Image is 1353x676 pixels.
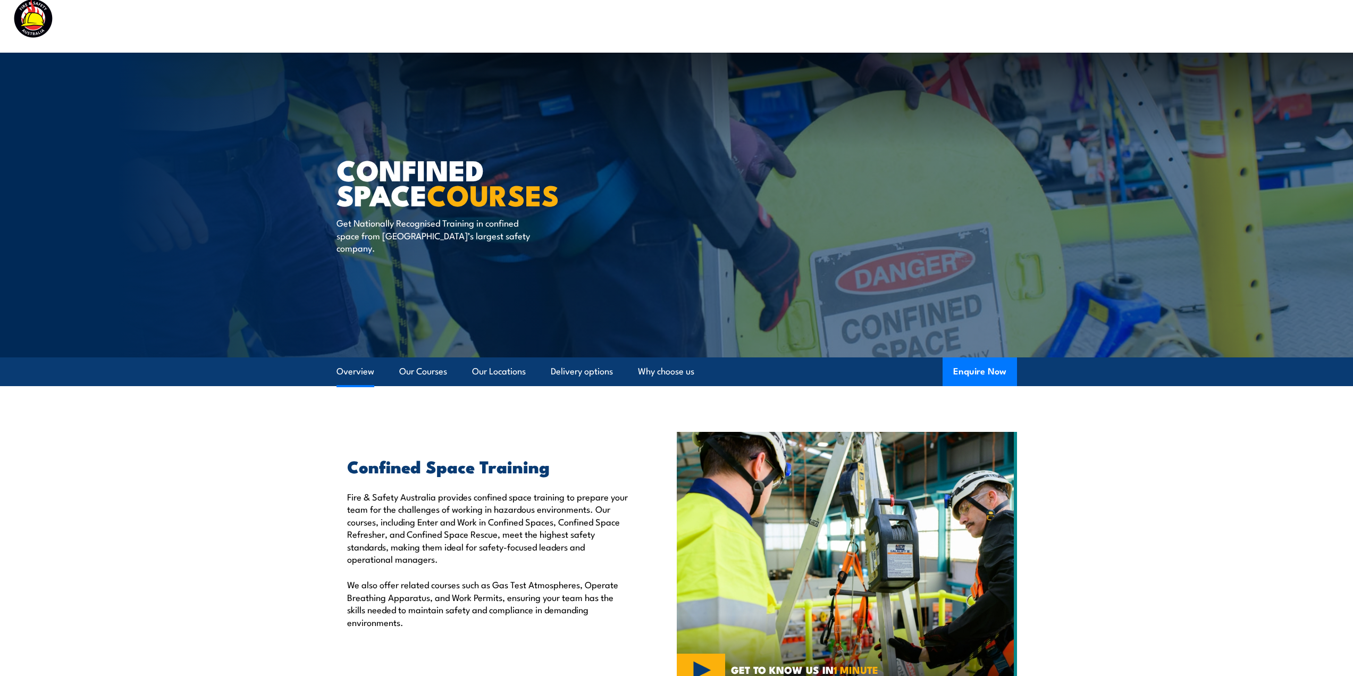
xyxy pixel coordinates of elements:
[472,357,526,386] a: Our Locations
[347,578,628,628] p: We also offer related courses such as Gas Test Atmospheres, Operate Breathing Apparatus, and Work...
[833,6,903,34] a: Course Calendar
[1186,6,1246,34] a: Learner Portal
[1270,6,1303,34] a: Contact
[731,665,878,674] span: GET TO KNOW US IN
[337,216,531,254] p: Get Nationally Recognised Training in confined space from [GEOGRAPHIC_DATA]’s largest safety comp...
[1077,6,1116,34] a: About Us
[347,458,628,473] h2: Confined Space Training
[1139,6,1163,34] a: News
[427,172,559,216] strong: COURSES
[776,6,809,34] a: Courses
[638,357,694,386] a: Why choose us
[337,357,374,386] a: Overview
[399,357,447,386] a: Our Courses
[347,490,628,565] p: Fire & Safety Australia provides confined space training to prepare your team for the challenges ...
[337,157,599,206] h1: Confined Space
[927,6,1053,34] a: Emergency Response Services
[551,357,613,386] a: Delivery options
[943,357,1017,386] button: Enquire Now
